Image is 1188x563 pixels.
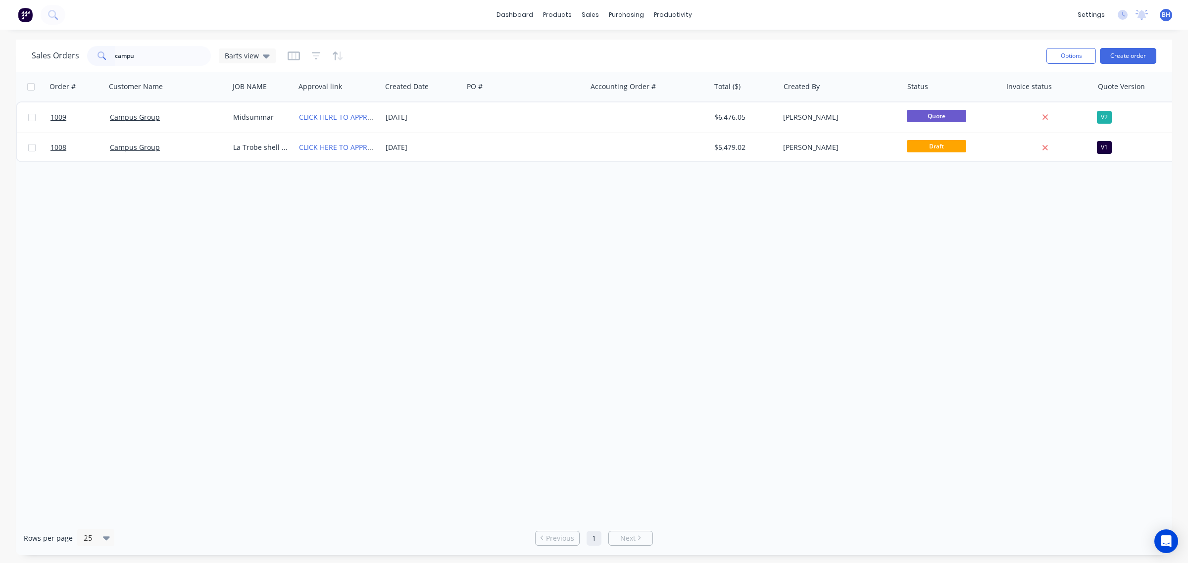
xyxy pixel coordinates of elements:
a: 1008 [50,133,110,162]
div: $6,476.05 [714,112,773,122]
a: Previous page [536,533,579,543]
span: 1009 [50,112,66,122]
a: Page 1 is your current page [587,531,601,546]
div: productivity [649,7,697,22]
span: Quote [907,110,966,122]
div: Order # [49,82,76,92]
span: 1008 [50,142,66,152]
img: Factory [18,7,33,22]
div: Quote Version [1098,82,1145,92]
ul: Pagination [531,531,657,546]
a: Campus Group [110,142,160,152]
a: CLICK HERE TO APPROVE QUOTE [299,112,406,122]
div: $5,479.02 [714,142,773,152]
button: Create order [1100,48,1156,64]
div: V2 [1097,111,1112,124]
div: Midsummar [233,112,288,122]
span: Draft [907,140,966,152]
div: Invoice status [1006,82,1052,92]
a: dashboard [492,7,538,22]
a: CLICK HERE TO APPROVE QUOTE [299,142,406,152]
input: Search... [115,46,211,66]
a: 1009 [50,102,110,132]
div: JOB NAME [233,82,267,92]
div: Open Intercom Messenger [1154,529,1178,553]
span: Rows per page [24,533,73,543]
span: Previous [546,533,574,543]
div: La Trobe shell install [233,142,288,152]
div: V1 [1097,141,1112,154]
div: Approval link [298,82,342,92]
div: Created Date [385,82,429,92]
div: [PERSON_NAME] [783,112,893,122]
div: PO # [467,82,483,92]
div: [DATE] [386,112,459,122]
div: Customer Name [109,82,163,92]
div: [PERSON_NAME] [783,142,893,152]
div: purchasing [604,7,649,22]
div: Total ($) [714,82,741,92]
div: Accounting Order # [591,82,656,92]
div: products [538,7,577,22]
span: Barts view [225,50,259,61]
div: [DATE] [386,142,459,152]
div: Status [907,82,928,92]
div: Created By [784,82,820,92]
button: Options [1046,48,1096,64]
div: settings [1073,7,1110,22]
span: BH [1162,10,1170,19]
h1: Sales Orders [32,51,79,60]
div: sales [577,7,604,22]
a: Campus Group [110,112,160,122]
span: Next [620,533,636,543]
a: Next page [609,533,652,543]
